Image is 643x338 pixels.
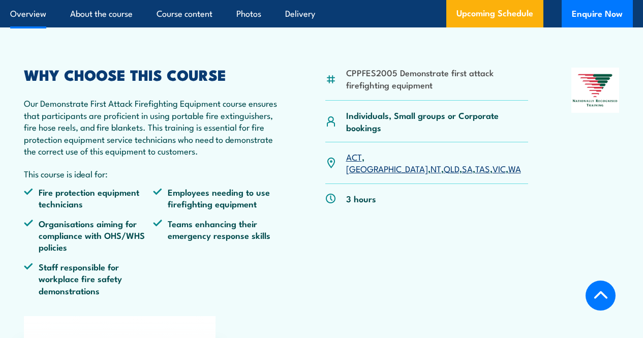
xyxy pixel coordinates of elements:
a: [GEOGRAPHIC_DATA] [346,162,428,174]
p: Individuals, Small groups or Corporate bookings [346,109,529,133]
a: TAS [475,162,490,174]
a: About the course [70,1,133,27]
a: WA [508,162,521,174]
li: Organisations aiming for compliance with OHS/WHS policies [24,218,153,253]
p: This course is ideal for: [24,168,282,179]
a: NT [431,162,441,174]
a: SA [462,162,473,174]
p: , , , , , , , [346,151,529,175]
li: Teams enhancing their emergency response skills [153,218,282,253]
a: Overview [10,1,46,27]
li: CPPFES2005 Demonstrate first attack firefighting equipment [346,67,529,90]
p: Our Demonstrate First Attack Firefighting Equipment course ensures that participants are proficie... [24,97,282,157]
a: Course content [157,1,212,27]
h2: WHY CHOOSE THIS COURSE [24,68,282,81]
li: Fire protection equipment technicians [24,186,153,210]
a: VIC [493,162,506,174]
a: Photos [236,1,261,27]
a: ACT [346,150,362,163]
li: Employees needing to use firefighting equipment [153,186,282,210]
img: Nationally Recognised Training logo. [571,68,619,113]
p: 3 hours [346,193,376,204]
li: Staff responsible for workplace fire safety demonstrations [24,261,153,296]
a: QLD [444,162,460,174]
a: Delivery [285,1,315,27]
